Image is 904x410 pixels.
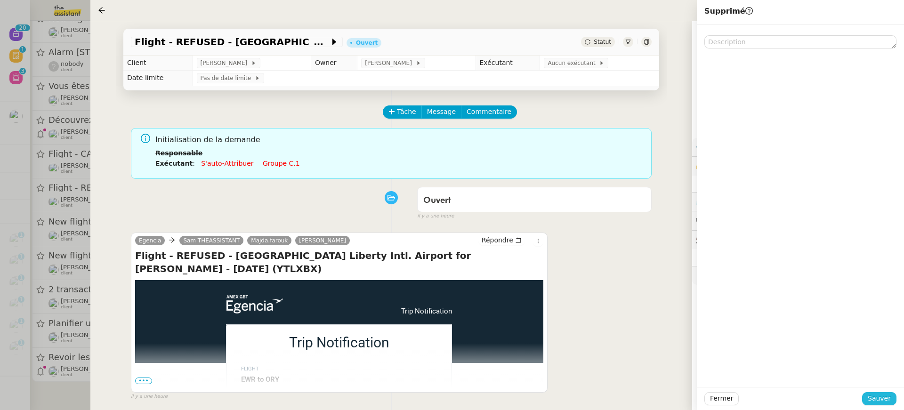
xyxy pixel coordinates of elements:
button: Fermer [704,392,739,405]
td: Client [123,56,193,71]
span: Aucun exécutant [548,58,599,68]
div: 💬Commentaires [692,211,904,230]
a: S'auto-attribuer [201,160,253,167]
span: Initialisation de la demande [155,134,644,146]
button: Commentaire [461,105,517,119]
td: Trip Notification [240,335,438,353]
a: [PERSON_NAME] [295,236,350,245]
span: [PERSON_NAME] [365,58,415,68]
button: Sauver [862,392,896,405]
div: ⚙️Procédures [692,138,904,156]
h4: Flight - REFUSED - [GEOGRAPHIC_DATA] Liberty Intl. Airport for [PERSON_NAME] - [DATE] (YTLXBX) [135,249,543,275]
span: Pas de date limite [201,73,255,83]
span: Message [427,106,456,117]
span: Fermer [710,393,733,404]
span: 💬 [696,217,756,224]
button: Tâche [383,105,422,119]
span: : [193,160,195,167]
a: Sam THEASSISTANT [179,236,243,245]
button: Message [421,105,461,119]
a: Groupe c.1 [263,160,300,167]
td: EUR1,660.05 [241,387,437,398]
button: Répondre [478,235,525,245]
div: Ouvert [356,40,378,46]
span: Ouvert [423,196,451,205]
span: 🔐 [696,161,757,171]
div: 🔐Données client [692,157,904,175]
span: il y a une heure [417,212,454,220]
div: 🕵️Autres demandes en cours 1 [692,231,904,249]
span: ⚙️ [696,142,745,153]
span: [PERSON_NAME] [201,58,251,68]
img: Egencia [226,295,283,314]
span: Flight - REFUSED - [GEOGRAPHIC_DATA] Liberty Intl. Airport for [PERSON_NAME] - [DATE] (YTLXBX) [135,37,330,47]
a: Majda.farouk [247,236,291,245]
td: Trip Notification [283,307,452,316]
a: Egencia [135,236,165,245]
td: Date limite [123,71,193,86]
div: 🧴Autres [692,266,904,285]
div: ⏲️Tâches 0:00 0actions [692,193,904,211]
span: Tâche [397,106,416,117]
b: Responsable [155,149,202,157]
b: Exécutant [155,160,193,167]
span: ••• [135,378,152,384]
span: 🧴 [696,272,725,279]
span: Sauver [868,393,891,404]
span: Flight [241,366,259,372]
td: Owner [311,56,357,71]
span: il y a une heure [131,393,168,401]
span: 🕵️ [696,236,814,243]
span: Supprimé [704,7,753,16]
span: Répondre [482,235,513,245]
span: Statut [594,39,611,45]
span: ⏲️ [696,198,805,205]
td: EWR to ORY [241,374,437,388]
td: Exécutant [476,56,540,71]
span: Commentaire [467,106,511,117]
